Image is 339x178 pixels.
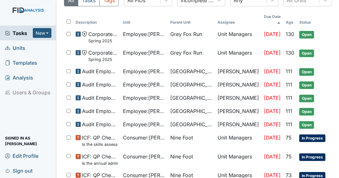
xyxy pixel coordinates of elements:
span: Audit Employees [82,81,118,88]
th: Toggle SortBy [283,11,297,28]
span: Audit Employees [82,94,118,102]
span: Open [299,31,314,39]
a: Tasks [5,29,33,37]
th: Toggle SortBy [120,11,168,28]
span: [DATE] [264,153,281,160]
span: Sign out [5,166,32,175]
span: Open [299,68,314,76]
th: Toggle SortBy [261,11,283,28]
span: [DATE] [264,31,281,37]
span: [DATE] [264,95,281,101]
span: Employee : [PERSON_NAME][GEOGRAPHIC_DATA] [123,49,165,56]
span: ICF: QP Checklist Is the skills assessment current? (document the date in the comment section) [82,134,118,147]
span: [DATE] [264,81,281,88]
small: Is the skills assessment current? (document the date in the comment section) [82,141,118,147]
td: Unit Managers [215,131,261,150]
span: [DATE] [264,50,281,56]
span: Corporate Compliance Spring 2025 [88,30,118,44]
span: [GEOGRAPHIC_DATA] [170,94,213,102]
input: Toggle All Rows Selected [67,20,71,24]
small: Spring 2025 [88,56,118,62]
th: Assignee [215,11,261,28]
span: Open [299,50,314,57]
td: [PERSON_NAME] [215,92,261,105]
td: [PERSON_NAME] [215,78,261,92]
span: Audit Employees [82,68,118,75]
span: Signed in as [PERSON_NAME] [5,136,51,146]
span: [DATE] [264,108,281,114]
span: Edit Profile [5,151,38,161]
span: Employee : [PERSON_NAME] [123,107,165,115]
span: Employee : [PERSON_NAME] [123,81,165,88]
span: 111 [286,95,292,101]
td: [PERSON_NAME] [215,105,261,118]
span: Open [299,95,314,102]
span: Open [299,121,314,129]
span: Nine Foot [170,153,193,160]
span: [GEOGRAPHIC_DATA] [170,121,213,128]
td: Unit Managers [215,150,261,169]
span: 75 [286,134,292,141]
th: Toggle SortBy [168,11,215,28]
span: 75 [286,153,292,160]
span: Employee : [PERSON_NAME] [123,30,165,38]
button: New [33,28,52,38]
span: 111 [286,108,292,114]
td: [PERSON_NAME] [215,65,261,78]
span: 111 [286,121,292,128]
span: Nine Foot [170,134,193,141]
span: [DATE] [264,121,281,128]
td: Unit Managers [215,46,261,65]
span: Employee : [PERSON_NAME] [123,68,165,75]
span: Templates [5,58,37,68]
span: In Progress [299,134,325,142]
td: [PERSON_NAME] [215,118,261,131]
small: Is the annual admission agreement current? (document the date in the comment section) [82,160,118,166]
span: 130 [286,31,294,37]
span: Consumer : [PERSON_NAME] [123,153,165,160]
span: 130 [286,50,294,56]
span: Units [5,43,25,53]
span: Open [299,108,314,116]
span: [DATE] [264,68,281,74]
span: In Progress [299,153,325,161]
th: Toggle SortBy [73,11,120,28]
span: Grey Fox Run [170,49,202,56]
span: Audit Employees [82,121,118,128]
td: Unit Managers [215,28,261,46]
span: Grey Fox Run [170,30,202,38]
span: 111 [286,68,292,74]
span: 111 [286,81,292,88]
span: Consumer : [PERSON_NAME] [123,134,165,141]
span: ICF: QP Checklist Is the annual admission agreement current? (document the date in the comment se... [82,153,118,166]
span: [GEOGRAPHIC_DATA] [170,107,213,115]
span: Corporate Compliance Spring 2025 [88,49,118,62]
span: [DATE] [264,134,281,141]
small: Spring 2025 [88,38,118,44]
span: Open [299,81,314,89]
span: Employee : [PERSON_NAME] [123,121,165,128]
span: [GEOGRAPHIC_DATA] [170,81,213,88]
span: Audit Employees [82,107,118,115]
span: Analysis [5,73,33,82]
span: Employee : [PERSON_NAME] [123,94,165,102]
span: [GEOGRAPHIC_DATA] [170,68,213,75]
